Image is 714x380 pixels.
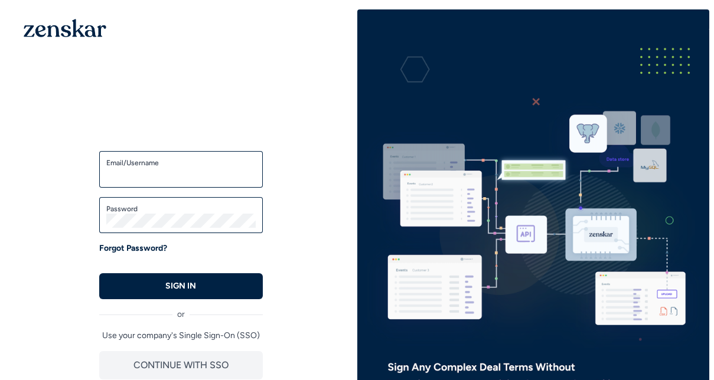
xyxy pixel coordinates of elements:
button: SIGN IN [99,273,263,299]
label: Password [106,204,256,214]
img: 1OGAJ2xQqyY4LXKgY66KYq0eOWRCkrZdAb3gUhuVAqdWPZE9SRJmCz+oDMSn4zDLXe31Ii730ItAGKgCKgCCgCikA4Av8PJUP... [24,19,106,37]
a: Forgot Password? [99,243,167,254]
p: Use your company's Single Sign-On (SSO) [99,330,263,342]
p: SIGN IN [165,280,196,292]
button: CONTINUE WITH SSO [99,351,263,379]
label: Email/Username [106,158,256,168]
div: or [99,299,263,320]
